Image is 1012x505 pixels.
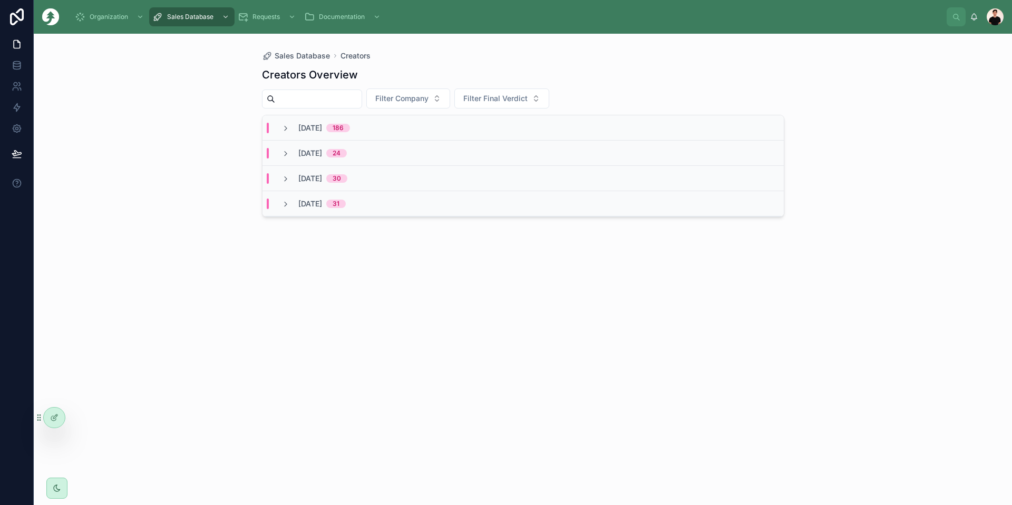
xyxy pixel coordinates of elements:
[333,149,340,157] div: 24
[375,93,429,104] span: Filter Company
[262,51,330,61] a: Sales Database
[454,88,549,108] button: Select Button
[333,124,344,132] div: 186
[333,200,339,208] div: 31
[149,7,235,26] a: Sales Database
[42,8,59,25] img: App logo
[333,174,341,183] div: 30
[252,13,280,21] span: Requests
[90,13,128,21] span: Organization
[319,13,365,21] span: Documentation
[463,93,528,104] span: Filter Final Verdict
[72,7,149,26] a: Organization
[275,51,330,61] span: Sales Database
[67,5,947,28] div: scrollable content
[340,51,371,61] a: Creators
[298,173,322,184] span: [DATE]
[366,88,450,108] button: Select Button
[167,13,213,21] span: Sales Database
[298,148,322,159] span: [DATE]
[301,7,386,26] a: Documentation
[298,199,322,209] span: [DATE]
[235,7,301,26] a: Requests
[298,123,322,133] span: [DATE]
[262,67,358,82] h1: Creators Overview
